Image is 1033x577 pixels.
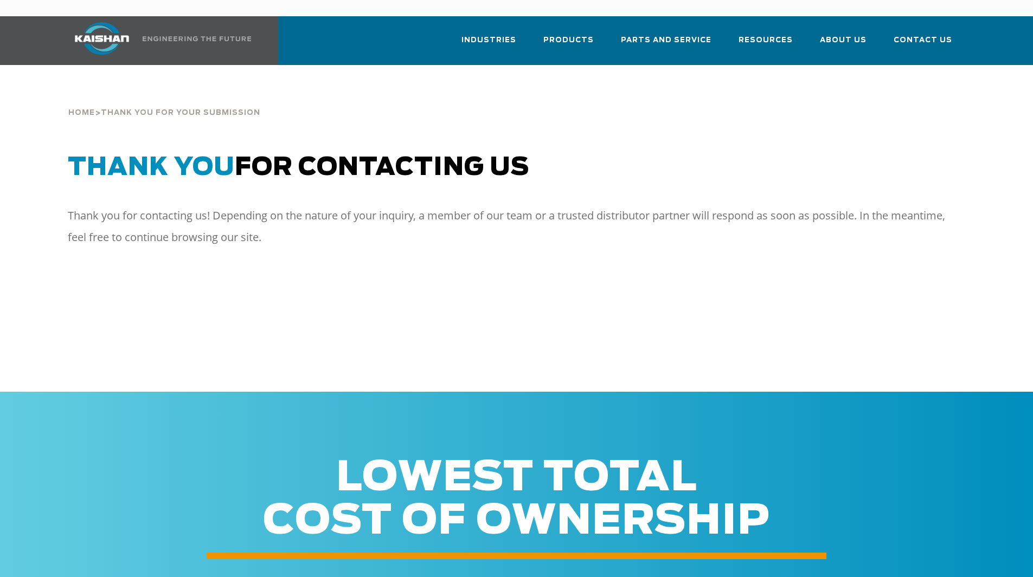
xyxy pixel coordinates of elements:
[143,36,251,41] img: Engineering the future
[543,26,594,63] a: Products
[820,26,867,63] a: About Us
[739,26,793,63] a: Resources
[820,34,867,47] span: About Us
[461,34,516,47] span: Industries
[61,22,143,55] img: kaishan logo
[101,105,260,121] span: THANK YOU FOR YOUR SUBMISSION
[68,155,529,180] span: for Contacting Us
[68,81,966,121] div: >
[543,34,594,47] span: Products
[68,155,235,180] span: Thank You
[739,34,793,47] span: Resources
[61,16,253,65] a: Kaishan USA
[68,205,946,248] p: Thank you for contacting us! Depending on the nature of your inquiry, a member of our team or a t...
[68,105,95,121] a: HOME
[461,26,516,63] a: Industries
[621,34,711,47] span: Parts and Service
[621,26,711,63] a: Parts and Service
[894,34,952,47] span: Contact Us
[894,26,952,63] a: Contact Us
